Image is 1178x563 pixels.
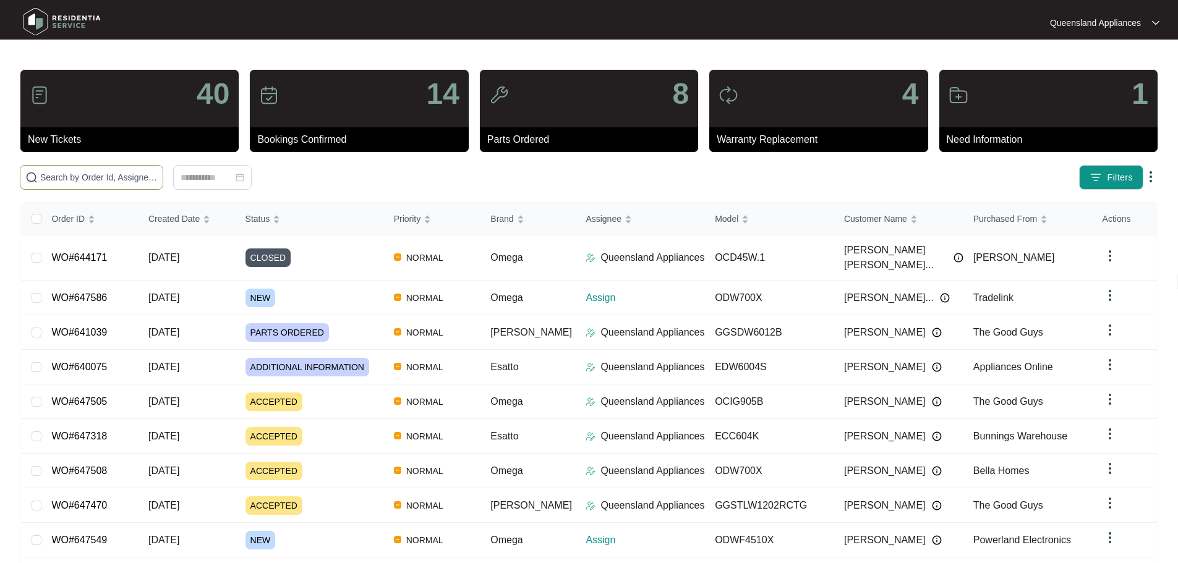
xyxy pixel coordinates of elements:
a: WO#647549 [51,535,107,545]
span: PARTS ORDERED [245,323,329,342]
p: Assign [586,290,705,305]
img: dropdown arrow [1103,461,1117,476]
img: Vercel Logo [394,432,401,439]
span: Appliances Online [973,362,1053,372]
img: icon [259,85,279,105]
span: Status [245,212,270,226]
span: The Good Guys [973,500,1043,510]
span: Omega [490,535,523,545]
span: [DATE] [148,535,179,545]
a: WO#647318 [51,431,107,441]
span: [PERSON_NAME] [490,500,572,510]
span: NORMAL [401,498,448,513]
span: CLOSED [245,248,291,267]
span: The Good Guys [973,327,1043,337]
span: [PERSON_NAME] [973,252,1055,263]
span: Filters [1107,171,1133,184]
span: NORMAL [401,290,448,305]
span: [PERSON_NAME]... [844,290,934,305]
span: [DATE] [148,431,179,441]
span: NORMAL [401,533,448,548]
img: residentia service logo [19,3,105,40]
span: ACCEPTED [245,427,302,446]
p: Queensland Appliances [600,325,704,340]
img: dropdown arrow [1103,248,1117,263]
span: NORMAL [401,360,448,375]
span: Brand [490,212,513,226]
img: icon [30,85,49,105]
p: Queensland Appliances [600,250,704,265]
span: Esatto [490,362,518,372]
img: dropdown arrow [1103,426,1117,441]
p: Queensland Appliances [600,360,704,375]
button: filter iconFilters [1079,165,1143,190]
img: dropdown arrow [1103,288,1117,303]
p: Queensland Appliances [1050,17,1141,29]
p: Queensland Appliances [600,394,704,409]
img: dropdown arrow [1103,496,1117,510]
th: Customer Name [834,203,963,235]
span: Omega [490,252,523,263]
img: Info icon [932,535,942,545]
td: ODW700X [705,281,834,315]
span: NORMAL [401,250,448,265]
img: Assigner Icon [586,431,595,441]
p: Bookings Confirmed [257,132,468,147]
span: NORMAL [401,429,448,444]
th: Order ID [41,203,139,235]
img: dropdown arrow [1103,357,1117,372]
img: Info icon [932,362,942,372]
td: GGSTLW1202RCTG [705,488,834,523]
img: Info icon [932,501,942,510]
span: NORMAL [401,394,448,409]
img: Assigner Icon [586,253,595,263]
span: ACCEPTED [245,496,302,515]
th: Created Date [139,203,236,235]
img: Info icon [932,466,942,476]
p: Assign [586,533,705,548]
span: Esatto [490,431,518,441]
span: [PERSON_NAME] [844,533,926,548]
span: Assignee [586,212,621,226]
span: Tradelink [973,292,1014,303]
img: Info icon [940,293,950,303]
img: Assigner Icon [586,501,595,510]
a: WO#647470 [51,500,107,510]
span: NEW [245,531,276,549]
img: Vercel Logo [394,328,401,336]
span: [DATE] [148,252,179,263]
p: 8 [672,79,689,109]
p: New Tickets [28,132,239,147]
img: Vercel Logo [394,397,401,405]
p: Queensland Appliances [600,498,704,513]
a: WO#641039 [51,327,107,337]
span: ACCEPTED [245,392,302,411]
span: Created Date [148,212,200,226]
span: Omega [490,465,523,476]
img: Assigner Icon [586,362,595,372]
p: 14 [426,79,459,109]
p: Queensland Appliances [600,464,704,478]
span: Bunnings Warehouse [973,431,1067,441]
p: 4 [902,79,919,109]
th: Priority [384,203,481,235]
img: Vercel Logo [394,363,401,370]
span: Purchased From [973,212,1037,226]
span: ACCEPTED [245,462,302,480]
p: Need Information [947,132,1158,147]
img: Info icon [932,328,942,337]
td: OCD45W.1 [705,235,834,281]
img: dropdown arrow [1143,169,1158,184]
span: NORMAL [401,325,448,340]
span: [DATE] [148,292,179,303]
p: 40 [197,79,229,109]
span: [DATE] [148,396,179,407]
img: icon [719,85,738,105]
span: Omega [490,292,523,303]
span: [PERSON_NAME] [844,464,926,478]
span: [PERSON_NAME] [490,327,572,337]
span: Priority [394,212,421,226]
img: dropdown arrow [1103,392,1117,407]
span: [DATE] [148,362,179,372]
img: icon [949,85,968,105]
